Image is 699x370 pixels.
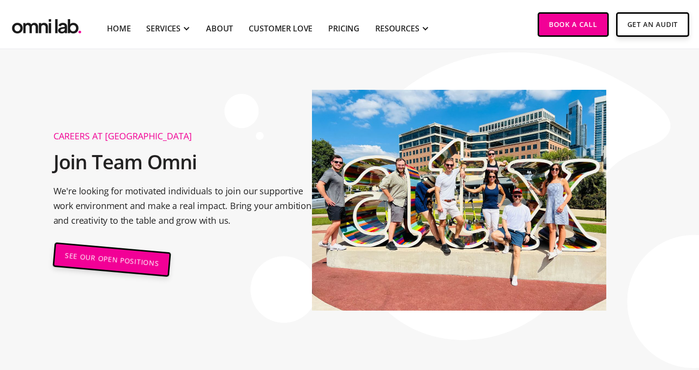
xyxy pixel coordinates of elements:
[375,23,419,34] div: RESOURCES
[107,23,130,34] a: Home
[53,145,323,179] h2: Join Team Omni
[53,132,323,140] h1: Careers at [GEOGRAPHIC_DATA]
[53,184,323,228] p: We're looking for motivated individuals to join our supportive work environment and make a real i...
[522,256,699,370] iframe: Chat Widget
[328,23,360,34] a: Pricing
[146,23,181,34] div: SERVICES
[10,12,83,36] a: home
[206,23,233,34] a: About
[616,12,689,37] a: Get An Audit
[52,242,171,277] a: SEE OUR OPEN POSITIONS
[249,23,312,34] a: Customer Love
[10,12,83,36] img: Omni Lab: B2B SaaS Demand Generation Agency
[538,12,609,37] a: Book a Call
